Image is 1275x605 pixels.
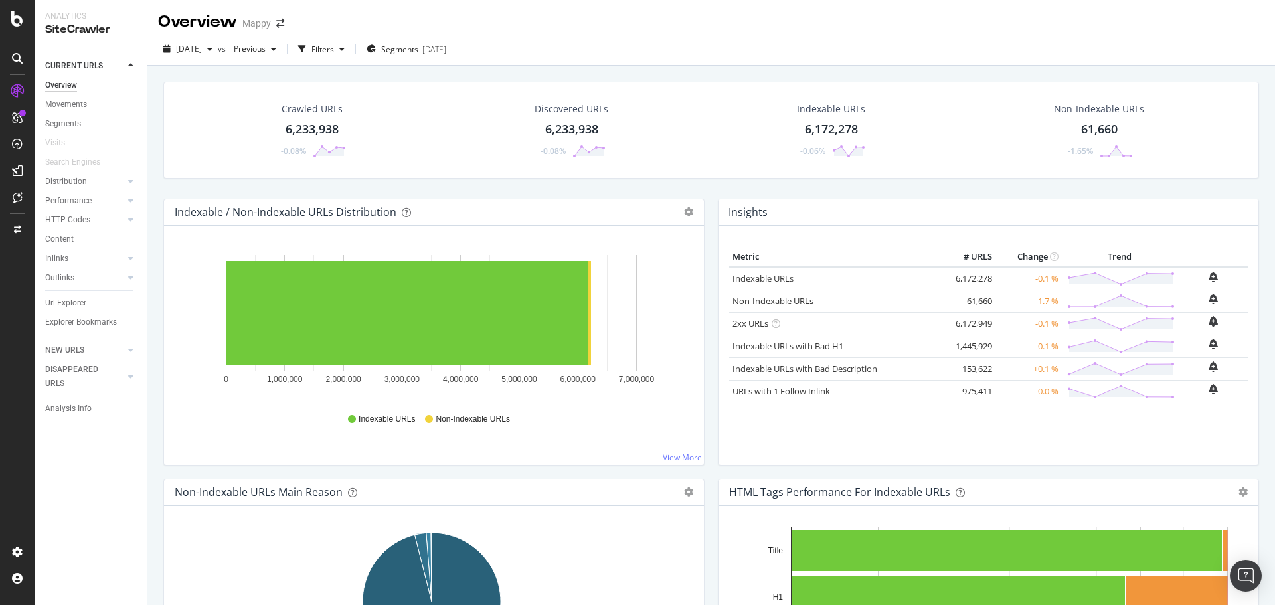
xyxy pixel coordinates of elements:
[560,375,596,384] text: 6,000,000
[45,117,81,131] div: Segments
[384,375,420,384] text: 3,000,000
[45,315,137,329] a: Explorer Bookmarks
[45,343,124,357] a: NEW URLS
[1209,316,1218,327] div: bell-plus
[1230,560,1262,592] div: Open Intercom Messenger
[501,375,537,384] text: 5,000,000
[995,357,1062,380] td: +0.1 %
[732,340,843,352] a: Indexable URLs with Bad H1
[45,136,65,150] div: Visits
[45,252,68,266] div: Inlinks
[45,155,114,169] a: Search Engines
[45,213,124,227] a: HTTP Codes
[1062,247,1178,267] th: Trend
[1209,384,1218,394] div: bell-plus
[1209,294,1218,304] div: bell-plus
[684,487,693,497] div: gear
[228,43,266,54] span: Previous
[45,22,136,37] div: SiteCrawler
[1081,121,1118,138] div: 61,660
[995,380,1062,402] td: -0.0 %
[45,155,100,169] div: Search Engines
[729,247,942,267] th: Metric
[995,335,1062,357] td: -0.1 %
[45,363,112,390] div: DISAPPEARED URLS
[224,375,228,384] text: 0
[732,272,794,284] a: Indexable URLs
[381,44,418,55] span: Segments
[732,317,768,329] a: 2xx URLs
[1209,361,1218,372] div: bell-plus
[45,232,137,246] a: Content
[45,78,77,92] div: Overview
[45,213,90,227] div: HTTP Codes
[535,102,608,116] div: Discovered URLs
[45,252,124,266] a: Inlinks
[45,343,84,357] div: NEW URLS
[995,312,1062,335] td: -0.1 %
[175,205,396,218] div: Indexable / Non-Indexable URLs Distribution
[45,78,137,92] a: Overview
[45,59,124,73] a: CURRENT URLS
[276,19,284,28] div: arrow-right-arrow-left
[768,546,784,555] text: Title
[45,98,137,112] a: Movements
[175,485,343,499] div: Non-Indexable URLs Main Reason
[293,39,350,60] button: Filters
[45,402,137,416] a: Analysis Info
[228,39,282,60] button: Previous
[45,136,78,150] a: Visits
[282,102,343,116] div: Crawled URLs
[728,203,768,221] h4: Insights
[995,290,1062,312] td: -1.7 %
[158,11,237,33] div: Overview
[942,290,995,312] td: 61,660
[797,102,865,116] div: Indexable URLs
[242,17,271,30] div: Mappy
[325,375,361,384] text: 2,000,000
[732,363,877,375] a: Indexable URLs with Bad Description
[545,121,598,138] div: 6,233,938
[995,267,1062,290] td: -0.1 %
[942,267,995,290] td: 6,172,278
[1209,272,1218,282] div: bell-plus
[1068,145,1093,157] div: -1.65%
[311,44,334,55] div: Filters
[45,296,137,310] a: Url Explorer
[45,98,87,112] div: Movements
[729,485,950,499] div: HTML Tags Performance for Indexable URLs
[45,363,124,390] a: DISAPPEARED URLS
[942,247,995,267] th: # URLS
[422,44,446,55] div: [DATE]
[942,335,995,357] td: 1,445,929
[359,414,415,425] span: Indexable URLs
[1209,339,1218,349] div: bell-plus
[267,375,303,384] text: 1,000,000
[942,380,995,402] td: 975,411
[45,117,137,131] a: Segments
[45,296,86,310] div: Url Explorer
[1054,102,1144,116] div: Non-Indexable URLs
[286,121,339,138] div: 6,233,938
[45,232,74,246] div: Content
[942,357,995,380] td: 153,622
[773,592,784,602] text: H1
[684,207,693,216] div: gear
[281,145,306,157] div: -0.08%
[45,11,136,22] div: Analytics
[45,271,74,285] div: Outlinks
[619,375,655,384] text: 7,000,000
[45,194,92,208] div: Performance
[45,59,103,73] div: CURRENT URLS
[158,39,218,60] button: [DATE]
[995,247,1062,267] th: Change
[175,247,689,401] svg: A chart.
[805,121,858,138] div: 6,172,278
[732,385,830,397] a: URLs with 1 Follow Inlink
[45,271,124,285] a: Outlinks
[45,194,124,208] a: Performance
[800,145,825,157] div: -0.06%
[1238,487,1248,497] div: gear
[218,43,228,54] span: vs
